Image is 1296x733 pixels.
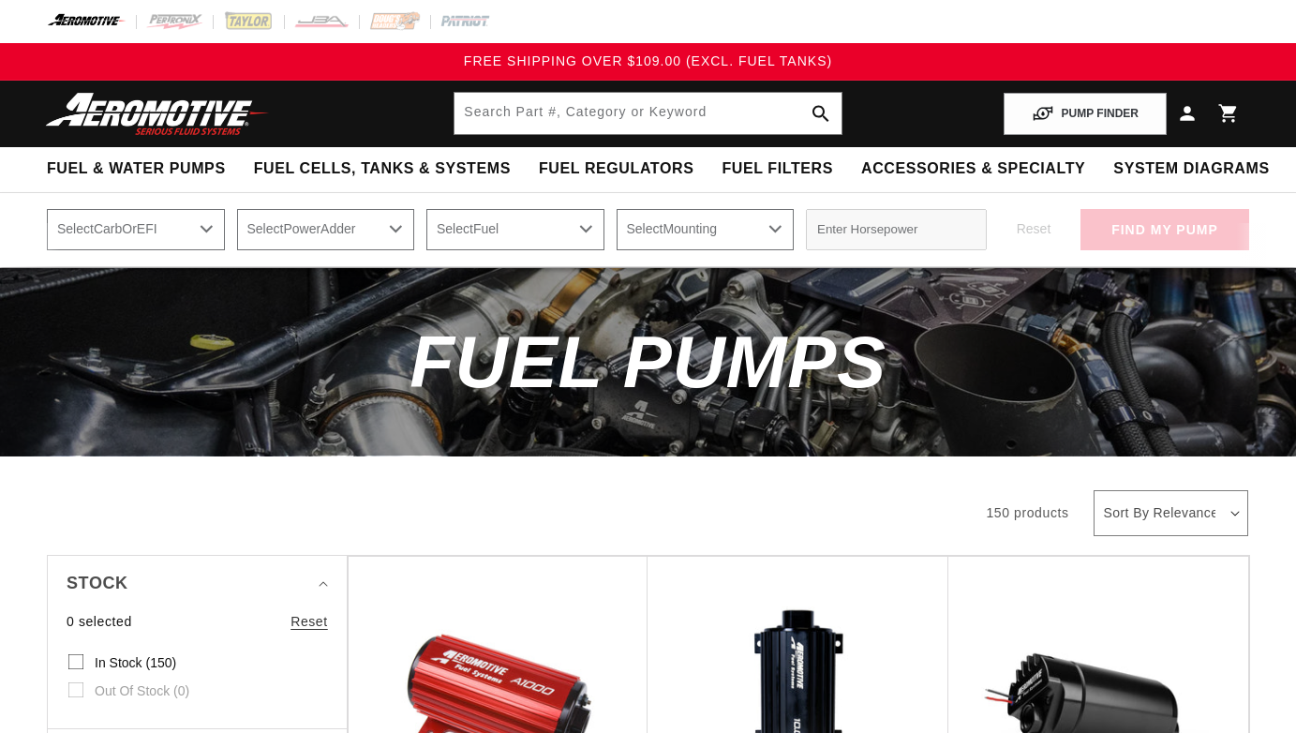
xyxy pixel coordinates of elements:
span: Fuel Filters [722,159,833,179]
span: Fuel & Water Pumps [47,159,226,179]
input: Search by Part Number, Category or Keyword [454,93,841,134]
a: Reset [290,611,328,632]
input: Enter Horsepower [806,209,987,250]
span: Stock [67,570,128,597]
span: 150 products [986,505,1068,520]
summary: Fuel Regulators [525,147,708,191]
img: Aeromotive [40,92,275,136]
span: In stock (150) [95,654,176,671]
span: FREE SHIPPING OVER $109.00 (EXCL. FUEL TANKS) [464,53,832,68]
span: Fuel Pumps [410,321,886,403]
summary: Fuel Cells, Tanks & Systems [240,147,525,191]
span: Accessories & Specialty [861,159,1085,179]
summary: Fuel Filters [708,147,847,191]
select: PowerAdder [237,209,415,250]
summary: System Diagrams [1099,147,1283,191]
select: Mounting [617,209,795,250]
span: System Diagrams [1113,159,1269,179]
span: Fuel Cells, Tanks & Systems [254,159,511,179]
button: PUMP FINDER [1004,93,1167,135]
span: Fuel Regulators [539,159,693,179]
span: Out of stock (0) [95,682,189,699]
select: Fuel [426,209,604,250]
summary: Stock (0 selected) [67,556,328,611]
summary: Fuel & Water Pumps [33,147,240,191]
select: CarbOrEFI [47,209,225,250]
span: 0 selected [67,611,132,632]
summary: Accessories & Specialty [847,147,1099,191]
button: search button [800,93,842,134]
